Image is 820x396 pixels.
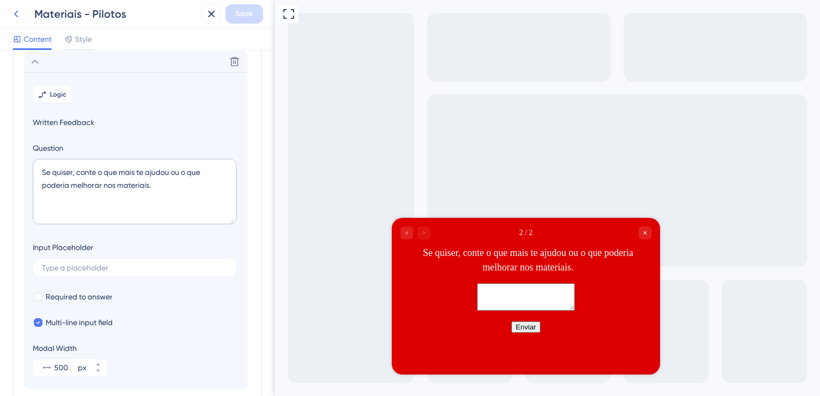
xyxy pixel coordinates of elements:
[34,6,197,21] div: Materiais - Pilotos
[50,90,67,99] span: Logic
[24,33,52,46] span: Content
[33,342,108,355] div: Modal Width
[89,359,108,368] button: px
[42,264,228,272] input: Type a placeholder
[46,290,113,303] span: Required to answer
[33,241,93,254] div: Input Placeholder
[117,218,385,375] iframe: UserGuiding Survey
[33,86,71,103] button: Logic
[75,33,92,46] span: Style
[225,4,263,24] button: Save
[54,361,76,374] input: px
[33,116,239,129] span: Written Feedback
[236,8,253,20] span: Save
[46,316,113,329] span: Multi-line input field
[33,142,239,155] label: Question
[33,159,237,224] textarea: Se quiser, conte o que mais te ajudou ou o que poderia melhorar nos materiais.
[89,368,108,376] button: px
[78,361,86,374] div: px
